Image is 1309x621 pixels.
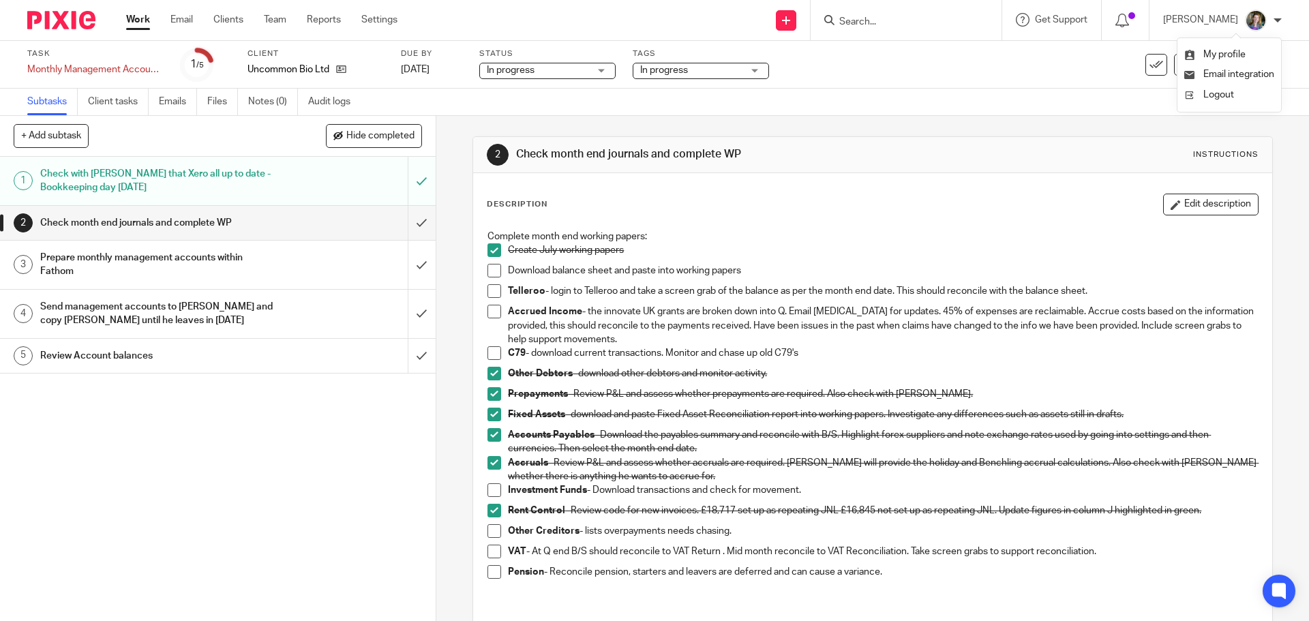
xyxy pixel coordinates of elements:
[1203,90,1234,100] span: Logout
[307,13,341,27] a: Reports
[487,199,547,210] p: Description
[508,567,544,577] strong: Pension
[308,89,361,115] a: Audit logs
[508,428,1257,456] p: - Download the payables summary and reconcile with B/S. Highlight forex suppliers and note exchan...
[508,286,545,296] strong: Telleroo
[14,346,33,365] div: 5
[1035,15,1087,25] span: Get Support
[508,483,1257,497] p: - Download transactions and check for movement.
[27,48,164,59] label: Task
[401,65,430,74] span: [DATE]
[170,13,193,27] a: Email
[248,89,298,115] a: Notes (0)
[508,408,1257,421] p: - download and paste Fixed Asset Reconciliation report into working papers. Investigate any diffe...
[1163,194,1259,215] button: Edit description
[516,147,902,162] h1: Check month end journals and complete WP
[487,65,535,75] span: In progress
[508,504,1257,517] p: - Review code for new invoices. £18,717 set up as repeating JNL £16,845 not set up as repeating J...
[14,304,33,323] div: 4
[508,485,587,495] strong: Investment Funds
[14,255,33,274] div: 3
[838,16,961,29] input: Search
[508,387,1257,401] p: - Review P&L and assess whether prepayments are required. Also check with [PERSON_NAME].
[508,526,580,536] strong: Other Creditors
[14,124,89,147] button: + Add subtask
[508,545,1257,558] p: - At Q end B/S should reconcile to VAT Return . Mid month reconcile to VAT Reconciliation. Take s...
[508,369,573,378] strong: Other Debtors
[247,63,329,76] p: Uncommon Bio Ltd
[508,547,526,556] strong: VAT
[40,297,276,331] h1: Send management accounts to [PERSON_NAME] and copy [PERSON_NAME] until he leaves in [DATE]
[196,61,204,69] small: /5
[640,65,688,75] span: In progress
[361,13,397,27] a: Settings
[40,164,276,198] h1: Check with [PERSON_NAME] that Xero all up to date - Bookkeeping day [DATE]
[190,57,204,72] div: 1
[1245,10,1267,31] img: 1530183611242%20(1).jpg
[207,89,238,115] a: Files
[40,247,276,282] h1: Prepare monthly management accounts within Fathom
[508,524,1257,538] p: - lists overpayments needs chasing.
[126,13,150,27] a: Work
[1203,70,1274,79] span: Email integration
[508,243,1257,257] p: Create July working papers
[1184,85,1274,105] a: Logout
[1193,149,1259,160] div: Instructions
[508,565,1257,579] p: - Reconcile pension, starters and leavers are deferred and can cause a variance.
[508,367,1257,380] p: - download other debtors and monitor activity.
[14,213,33,232] div: 2
[346,131,415,142] span: Hide completed
[508,458,548,468] strong: Accruals
[508,430,595,440] strong: Accounts Payables
[1184,50,1246,59] a: My profile
[508,284,1257,298] p: - login to Telleroo and take a screen grab of the balance as per the month end date. This should ...
[479,48,616,59] label: Status
[40,213,276,233] h1: Check month end journals and complete WP
[159,89,197,115] a: Emails
[487,144,509,166] div: 2
[508,264,1257,277] p: Download balance sheet and paste into working papers
[40,346,276,366] h1: Review Account balances
[27,89,78,115] a: Subtasks
[247,48,384,59] label: Client
[14,171,33,190] div: 1
[508,389,568,399] strong: Prepayments
[326,124,422,147] button: Hide completed
[487,230,1257,243] p: Complete month end working papers:
[1203,50,1246,59] span: My profile
[213,13,243,27] a: Clients
[508,348,526,358] strong: C79
[401,48,462,59] label: Due by
[264,13,286,27] a: Team
[633,48,769,59] label: Tags
[508,456,1257,484] p: - Review P&L and assess whether accruals are required. [PERSON_NAME] will provide the holiday and...
[508,346,1257,360] p: - download current transactions. Monitor and chase up old C79's
[27,11,95,29] img: Pixie
[27,63,164,76] div: Monthly Management Accounts - Uncommon Bio
[1163,13,1238,27] p: [PERSON_NAME]
[508,410,565,419] strong: Fixed Assets
[1184,70,1274,79] a: Email integration
[508,307,582,316] strong: Accrued Income
[508,506,565,515] strong: Rent Control
[508,305,1257,346] p: - the innovate UK grants are broken down into Q. Email [MEDICAL_DATA] for updates. 45% of expense...
[88,89,149,115] a: Client tasks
